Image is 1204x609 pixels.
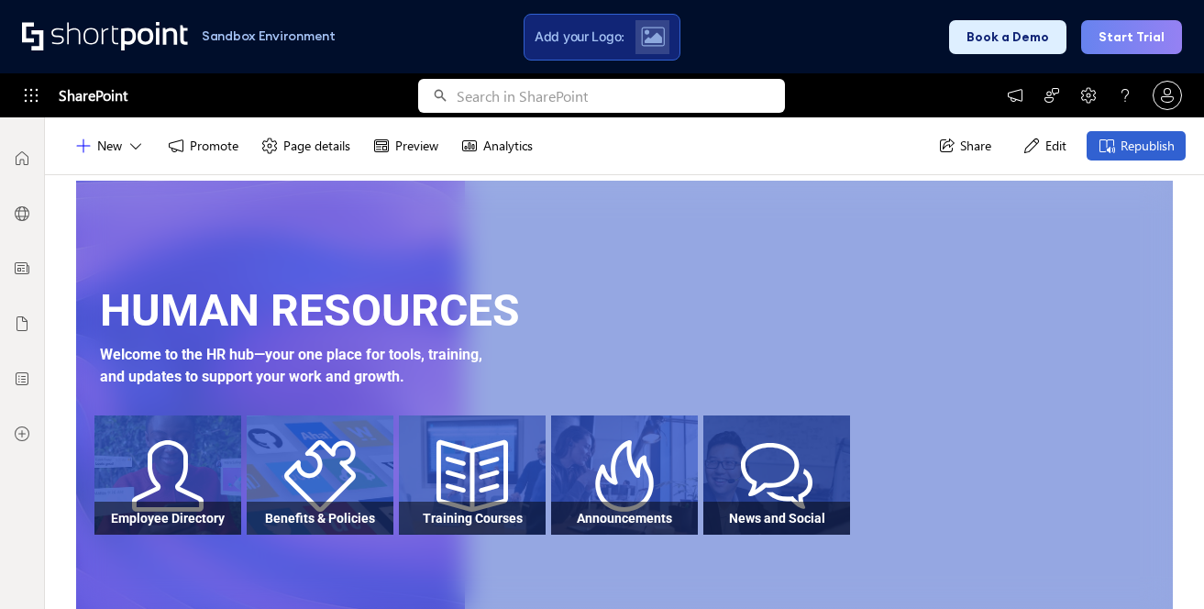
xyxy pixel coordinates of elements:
[251,511,389,526] div: Benefits & Policies
[926,131,1002,161] button: Share
[1011,131,1077,161] button: Edit
[449,131,544,161] button: Analytics
[403,511,541,526] div: Training Courses
[247,415,393,535] a: Benefits & Policies
[100,368,404,385] span: and updates to support your work and growth.
[949,20,1066,54] button: Book a Demo
[1081,20,1182,54] button: Start Trial
[641,27,665,47] img: Upload logo
[457,79,785,113] input: Search in SharePoint
[100,346,482,363] span: Welcome to the HR hub—your one place for tools, training,
[535,28,624,45] span: Add your Logo:
[1112,521,1204,609] iframe: Chat Widget
[99,511,237,526] div: Employee Directory
[361,131,449,161] button: Preview
[399,415,546,535] a: Training Courses
[551,415,698,535] a: Announcements
[100,284,520,337] span: HUMAN RESOURCES
[94,415,241,535] a: Employee Directory
[1087,131,1186,161] button: Republish
[156,131,249,161] button: Promote
[59,73,127,117] span: SharePoint
[708,511,845,526] div: News and Social
[202,31,336,41] h1: Sandbox Environment
[556,511,693,526] div: Announcements
[703,415,850,535] a: News and Social
[63,131,156,161] button: New
[249,131,361,161] button: Page details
